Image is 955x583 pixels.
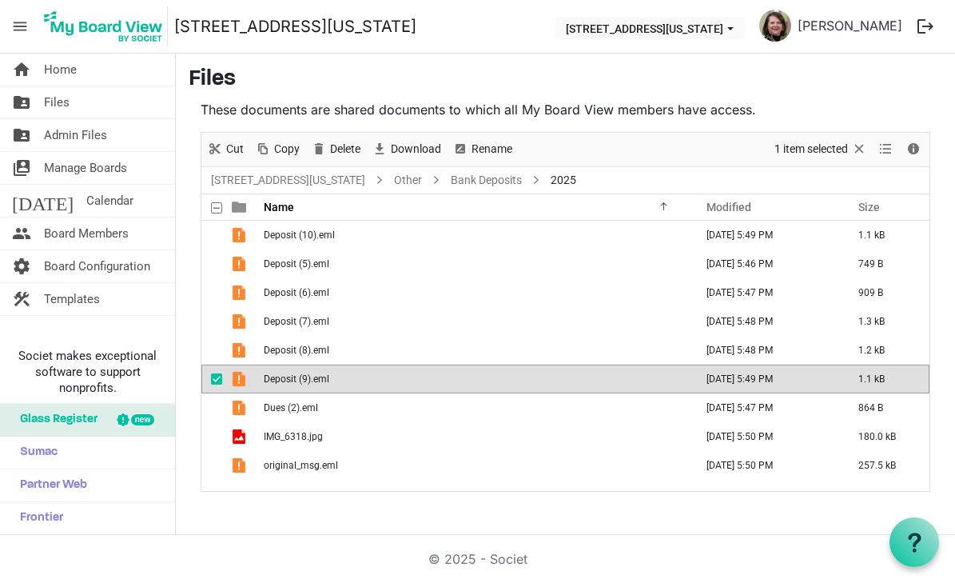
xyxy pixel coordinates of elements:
[842,307,929,336] td: 1.3 kB is template cell column header Size
[470,139,514,159] span: Rename
[201,278,222,307] td: checkbox
[842,365,929,393] td: 1.1 kB is template cell column header Size
[201,307,222,336] td: checkbox
[222,451,259,480] td: is template cell column header type
[447,133,518,166] div: Rename
[222,250,259,278] td: is template cell column header type
[44,250,150,282] span: Board Configuration
[759,10,791,42] img: J52A0qgz-QnGEDJvxvc7st0NtxDrXCKoDOPQZREw7aFqa1BfgfUuvwQg4bgL-jlo7icgKeV0c70yxLBxNLEp2Q_thumb.png
[389,139,443,159] span: Download
[205,139,247,159] button: Cut
[44,119,107,151] span: Admin Files
[225,139,245,159] span: Cut
[222,307,259,336] td: is template cell column header type
[876,139,895,159] button: View dropdownbutton
[7,348,168,396] span: Societ makes exceptional software to support nonprofits.
[690,250,842,278] td: May 25, 2025 5:46 PM column header Modified
[909,10,942,43] button: logout
[259,250,690,278] td: Deposit (5).eml is template cell column header Name
[690,336,842,365] td: May 25, 2025 5:48 PM column header Modified
[253,139,303,159] button: Copy
[222,336,259,365] td: is template cell column header type
[259,221,690,250] td: Deposit (10).eml is template cell column header Name
[259,336,690,365] td: Deposit (8).eml is template cell column header Name
[259,278,690,307] td: Deposit (6).eml is template cell column header Name
[900,133,927,166] div: Details
[201,250,222,278] td: checkbox
[547,170,579,190] span: 2025
[44,152,127,184] span: Manage Boards
[259,451,690,480] td: original_msg.eml is template cell column header Name
[273,139,301,159] span: Copy
[690,278,842,307] td: May 25, 2025 5:47 PM column header Modified
[222,221,259,250] td: is template cell column header type
[690,365,842,393] td: May 25, 2025 5:49 PM column header Modified
[264,230,335,241] span: Deposit (10).eml
[308,139,364,159] button: Delete
[328,139,362,159] span: Delete
[12,54,31,86] span: home
[86,185,133,217] span: Calendar
[264,373,329,385] span: Deposit (9).eml
[12,185,74,217] span: [DATE]
[772,139,870,159] button: Selection
[44,54,77,86] span: Home
[391,170,425,190] a: Other
[44,283,100,315] span: Templates
[842,278,929,307] td: 909 B is template cell column header Size
[12,119,31,151] span: folder_shared
[249,133,305,166] div: Copy
[189,66,942,94] h3: Files
[842,393,929,422] td: 864 B is template cell column header Size
[12,283,31,315] span: construction
[448,170,525,190] a: Bank Deposits
[903,139,925,159] button: Details
[366,133,447,166] div: Download
[222,393,259,422] td: is template cell column header type
[259,393,690,422] td: Dues (2).eml is template cell column header Name
[706,201,751,214] span: Modified
[222,365,259,393] td: is template cell column header type
[201,100,930,119] p: These documents are shared documents to which all My Board View members have access.
[201,336,222,365] td: checkbox
[690,422,842,451] td: May 25, 2025 5:50 PM column header Modified
[264,402,318,413] span: Dues (2).eml
[201,422,222,451] td: checkbox
[259,422,690,451] td: IMG_6318.jpg is template cell column header Name
[842,221,929,250] td: 1.1 kB is template cell column header Size
[222,278,259,307] td: is template cell column header type
[769,133,873,166] div: Clear selection
[264,460,338,471] span: original_msg.eml
[264,201,294,214] span: Name
[264,316,329,327] span: Deposit (7).eml
[12,152,31,184] span: switch_account
[201,221,222,250] td: checkbox
[555,17,744,39] button: 216 E Washington Blvd dropdownbutton
[690,393,842,422] td: May 25, 2025 5:47 PM column header Modified
[12,404,97,436] span: Glass Register
[44,86,70,118] span: Files
[39,6,174,46] a: My Board View Logo
[791,10,909,42] a: [PERSON_NAME]
[690,221,842,250] td: May 25, 2025 5:49 PM column header Modified
[39,6,168,46] img: My Board View Logo
[12,502,63,534] span: Frontier
[12,86,31,118] span: folder_shared
[131,414,154,425] div: new
[12,437,58,469] span: Sumac
[12,250,31,282] span: settings
[259,365,690,393] td: Deposit (9).eml is template cell column header Name
[842,422,929,451] td: 180.0 kB is template cell column header Size
[222,422,259,451] td: is template cell column header type
[369,139,444,159] button: Download
[842,451,929,480] td: 257.5 kB is template cell column header Size
[264,258,329,270] span: Deposit (5).eml
[264,345,329,356] span: Deposit (8).eml
[259,307,690,336] td: Deposit (7).eml is template cell column header Name
[174,10,416,42] a: [STREET_ADDRESS][US_STATE]
[690,451,842,480] td: May 25, 2025 5:50 PM column header Modified
[208,170,368,190] a: [STREET_ADDRESS][US_STATE]
[305,133,366,166] div: Delete
[264,431,323,442] span: IMG_6318.jpg
[44,218,129,250] span: Board Members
